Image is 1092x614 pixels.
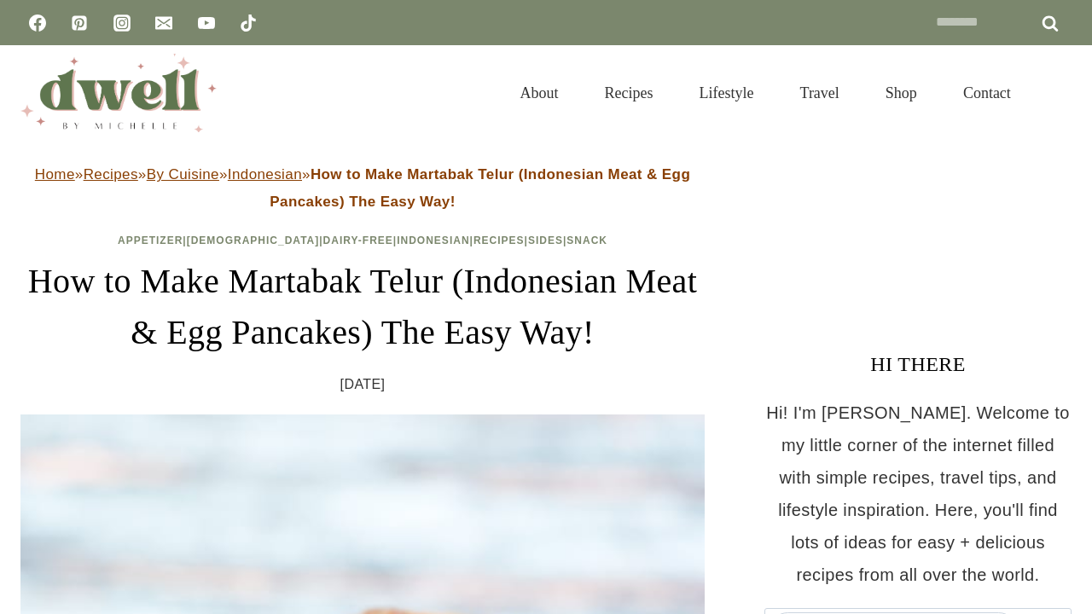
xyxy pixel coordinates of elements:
a: Instagram [105,6,139,40]
a: Recipes [473,235,525,246]
a: Pinterest [62,6,96,40]
time: [DATE] [340,372,386,397]
h3: HI THERE [764,349,1072,379]
a: Sides [528,235,563,246]
span: | | | | | | [118,235,607,246]
a: Dairy-Free [323,235,393,246]
a: Indonesian [228,166,302,182]
p: Hi! I'm [PERSON_NAME]. Welcome to my little corner of the internet filled with simple recipes, tr... [764,397,1072,591]
strong: How to Make Martabak Telur (Indonesian Meat & Egg Pancakes) The Easy Way! [270,166,690,210]
a: Shop [863,63,940,123]
a: Appetizer [118,235,183,246]
a: Recipes [582,63,677,123]
span: » » » » [35,166,690,210]
a: Indonesian [397,235,469,246]
a: Snack [566,235,607,246]
h1: How to Make Martabak Telur (Indonesian Meat & Egg Pancakes) The Easy Way! [20,256,705,358]
a: Recipes [84,166,138,182]
img: DWELL by michelle [20,54,217,132]
a: About [497,63,582,123]
a: Contact [940,63,1034,123]
a: Home [35,166,75,182]
nav: Primary Navigation [497,63,1034,123]
a: Facebook [20,6,55,40]
a: [DEMOGRAPHIC_DATA] [187,235,320,246]
a: Lifestyle [677,63,777,123]
button: View Search Form [1043,78,1072,107]
a: By Cuisine [147,166,219,182]
a: Travel [777,63,863,123]
a: Email [147,6,181,40]
a: YouTube [189,6,224,40]
a: TikTok [231,6,265,40]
